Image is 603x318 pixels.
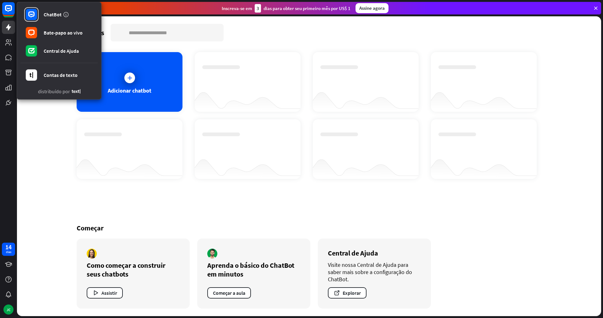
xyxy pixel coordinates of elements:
font: dias para obter seu primeiro mês por US$ 1 [263,5,350,11]
button: Começar a aula [207,287,251,299]
font: Adicionar chatbot [108,87,151,94]
font: Aprenda o básico do ChatBot em minutos [207,261,294,278]
font: Explorar [343,290,361,296]
font: Como começar a construir seus chatbots [87,261,166,278]
font: Começar a aula [213,290,245,296]
button: Abra o widget de bate-papo do LiveChat [5,3,24,21]
font: dias [6,250,11,254]
font: Começar [77,224,104,232]
font: JC [7,307,11,312]
button: Assistir [87,287,123,299]
font: 14 [5,243,12,251]
img: autor [87,249,97,259]
font: 3 [257,5,259,11]
font: Central de Ajuda [328,249,378,257]
font: Visite nossa Central de Ajuda para saber mais sobre a configuração do ChatBot. [328,261,412,283]
img: autor [207,249,217,259]
font: Inscreva-se em [222,5,252,11]
button: Explorar [328,287,367,299]
font: Assistir [101,290,117,296]
a: 14 dias [2,243,15,256]
font: Assine agora [359,5,385,11]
